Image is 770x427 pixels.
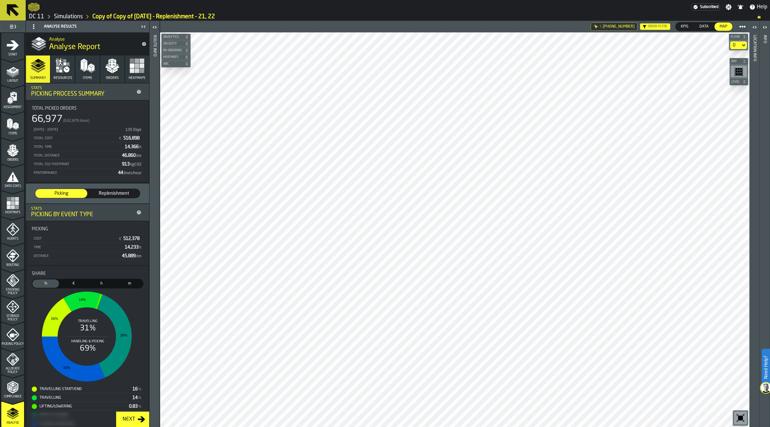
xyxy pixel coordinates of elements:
[27,101,149,182] div: stat-Total Picked Orders
[714,22,732,31] div: thumb
[752,34,757,425] div: Location Info
[138,405,141,409] span: %
[32,279,59,288] div: thumb
[32,252,143,260] div: StatList-item-Distance
[150,21,159,427] header: Route Info
[63,119,90,123] span: (632,879 lines)
[125,128,141,132] span: 135 Days
[32,243,143,252] div: StatList-item-Time
[133,387,138,392] div: Stat Value
[747,3,770,11] label: button-toggle-Help
[697,24,711,30] span: Data
[730,80,741,84] span: Level
[730,41,747,49] div: DropdownMenuValue-default-floor
[1,217,24,243] li: menu Agents
[120,415,138,423] div: Next
[694,22,714,31] div: thumb
[1,86,24,111] li: menu Assignment
[730,35,741,39] span: Floor
[139,145,141,149] span: h
[31,207,134,211] div: Stats
[161,54,191,60] button: button-
[49,42,100,52] span: Analyse Report
[129,404,138,409] div: Stat Value
[129,76,145,80] span: Heatmaps
[88,279,115,288] div: thumb
[162,56,184,59] span: Heatmaps
[714,22,733,31] label: button-switch-multi-Map
[122,162,142,167] span: 913
[1,106,24,109] span: Assignment
[1,288,24,295] span: Stacking Policy
[130,163,141,167] span: kgCO2
[717,24,730,30] span: Map
[119,136,121,141] span: €
[1,395,24,398] span: Compliance
[124,171,141,175] span: lines/hour
[694,22,714,31] label: button-switch-multi-Data
[150,22,159,34] label: button-toggle-Open
[139,23,148,30] label: button-toggle-Close me
[161,413,198,426] a: logo-header
[161,34,191,40] button: button-
[32,404,129,409] div: Lifting/Lowering
[33,171,116,175] div: Performance
[1,59,24,85] li: menu Layout
[763,34,767,425] div: Info
[757,3,767,11] span: Help
[162,35,184,39] span: Analytics
[32,387,133,392] div: Travelling Start/End
[749,21,759,427] header: Location Info
[60,279,88,288] label: button-switch-multi-Cost
[35,189,87,198] div: thumb
[1,421,24,425] span: Analyse
[54,13,83,20] a: link-to-/wh/i/2e91095d-d0fa-471d-87cf-b9f7f81665fc
[32,271,143,276] div: Title
[32,106,143,111] div: Title
[1,349,24,374] li: menu Allocate Policy
[88,189,140,198] label: button-switch-multi-Replenishment
[27,221,149,265] div: stat-Picking
[90,281,114,286] span: h
[118,171,142,175] span: 44
[730,60,741,63] span: Bay
[139,246,141,250] span: h
[1,138,24,164] li: menu Orders
[730,79,748,85] button: button-
[594,24,599,29] div: Hide filter
[678,24,691,30] span: KPIs
[35,189,88,198] label: button-switch-multi-Picking
[28,1,39,13] a: logo-header
[162,42,184,46] span: Velocity
[88,189,140,198] div: thumb
[1,22,24,31] label: button-toggle-Toggle Full Menu
[760,22,769,34] label: button-toggle-Open
[760,21,770,427] header: Info
[49,36,136,42] h2: Sub Title
[119,237,121,241] span: €
[700,5,718,9] span: Subscribed
[152,34,157,425] div: Route Info
[32,168,143,177] div: StatList-item-Performance
[762,349,769,385] label: Need Help?
[31,86,134,90] div: Stats
[33,245,122,250] div: Time
[32,142,143,151] div: StatList-item-Total Time
[32,160,143,168] div: StatList-item-Total CO2 Footprint
[136,254,141,258] span: km
[1,342,24,346] span: Picking Policy
[648,25,667,28] div: Order filter
[1,33,24,59] li: menu Start
[32,226,48,232] span: Picking
[161,40,191,47] button: button-
[33,145,122,149] div: Total Time
[676,22,694,31] div: thumb
[106,76,119,80] span: Orders
[136,154,141,158] span: km
[1,243,24,269] li: menu Routing
[122,254,142,258] span: 45,889
[117,281,141,286] span: m
[92,13,215,20] a: link-to-/wh/i/2e91095d-d0fa-471d-87cf-b9f7f81665fc/simulations/856d976f-1802-4741-b26c-359e98682b28
[123,136,141,141] span: 516,898
[1,270,24,295] li: menu Stacking Policy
